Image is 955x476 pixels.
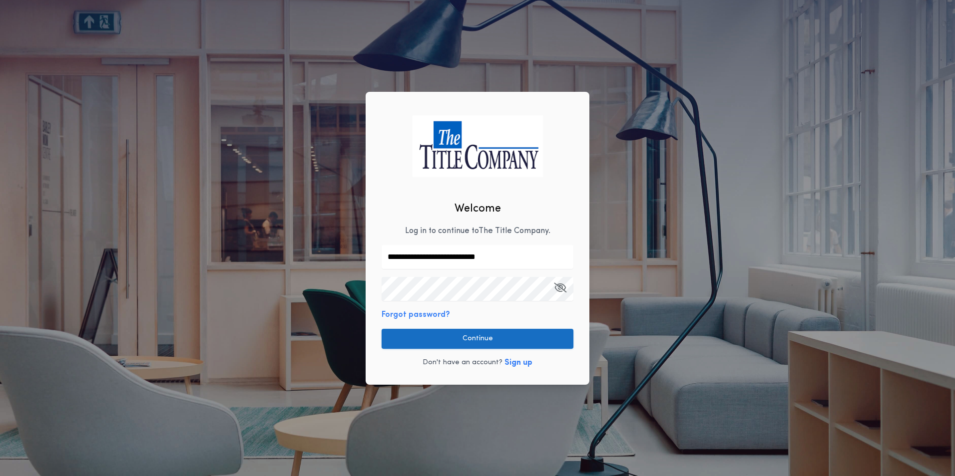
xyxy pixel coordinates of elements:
[382,329,573,349] button: Continue
[555,283,567,295] keeper-lock: Open Keeper Popup
[382,309,450,321] button: Forgot password?
[412,115,543,177] img: logo
[554,277,566,301] button: Open Keeper Popup
[455,201,501,217] h2: Welcome
[504,357,532,369] button: Sign up
[405,225,550,237] p: Log in to continue to The Title Company .
[382,277,573,301] input: Open Keeper Popup
[423,358,502,368] p: Don't have an account?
